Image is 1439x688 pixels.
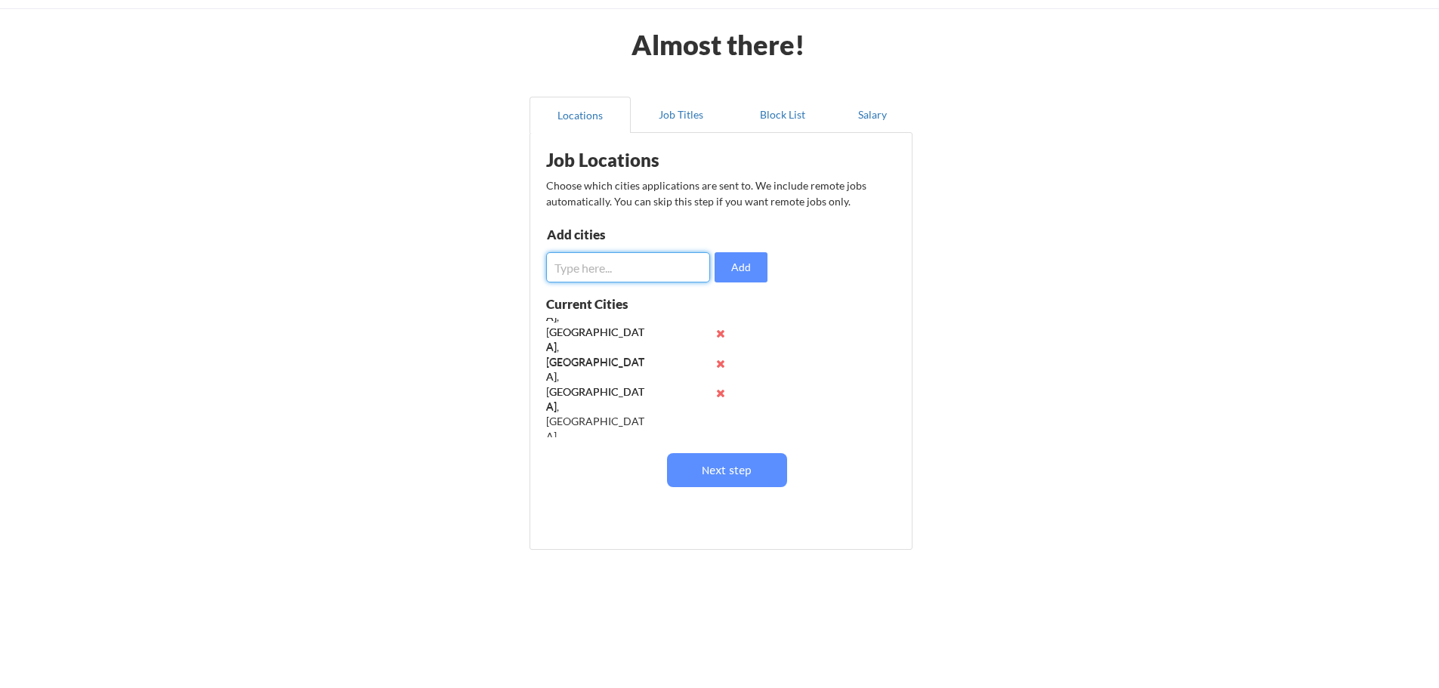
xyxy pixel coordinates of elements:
[530,97,631,133] button: Locations
[546,355,645,414] div: [GEOGRAPHIC_DATA], [GEOGRAPHIC_DATA]
[546,325,645,384] div: [GEOGRAPHIC_DATA], [GEOGRAPHIC_DATA]
[667,453,787,487] button: Next step
[833,97,912,133] button: Salary
[546,252,710,282] input: Type here...
[546,298,661,310] div: Current Cities
[546,384,645,443] div: [GEOGRAPHIC_DATA], [GEOGRAPHIC_DATA]
[732,97,833,133] button: Block List
[715,252,767,282] button: Add
[631,97,732,133] button: Job Titles
[613,31,824,58] div: Almost there!
[546,151,736,169] div: Job Locations
[547,228,703,241] div: Add cities
[546,177,894,209] div: Choose which cities applications are sent to. We include remote jobs automatically. You can skip ...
